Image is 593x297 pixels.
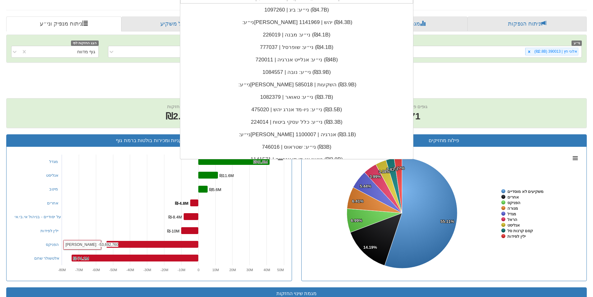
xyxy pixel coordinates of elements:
[403,110,427,123] span: 71
[180,66,413,79] div: ני״ע: ‏נובה | 1084557 ‎(₪3.9B)‎
[212,268,219,272] text: 10M
[263,268,270,272] text: 40M
[197,268,199,272] text: 0
[507,228,533,233] tspan: קסם קרנות סל
[468,17,587,31] a: ניתוח הנפקות
[180,41,413,54] div: ני״ע: ‏שופרסל | 777037 ‎(₪4.1B)‎
[507,206,518,211] tspan: מנורה
[168,215,182,219] tspan: ₪-8.4M
[180,29,413,41] div: ני״ע: ‏מבנה | 226019 ‎(₪4.1B)‎
[306,138,582,143] h3: פילוח מחזיקים
[126,268,134,272] text: -40M
[352,199,364,204] tspan: 6.41%
[180,103,413,116] div: ני״ע: ‏ניו-מד אנרג יהש | 475020 ‎(₪3.5B)‎
[77,49,95,55] div: גוף מדווח
[40,228,59,233] a: ילין לפידות
[180,4,413,191] div: grid
[73,256,89,261] tspan: ₪-74.1M
[160,268,168,272] text: -20M
[246,268,253,272] text: 30M
[89,242,105,247] tspan: ₪-53.7M
[507,212,516,216] tspan: מגדל
[49,159,58,164] a: מגדל
[180,128,413,141] div: ני״ע: ‏[PERSON_NAME] אנרגיה | 1100007 ‎(₪3.1B)‎
[180,54,413,66] div: ני״ע: ‏אנלייט אנרגיה | 720011 ‎(₪4B)‎
[11,138,287,143] h3: קניות ומכירות בולטות ברמת גוף
[167,104,191,109] span: שווי החזקות
[507,217,517,222] tspan: הראל
[177,268,185,272] text: -10M
[572,41,582,46] span: ני״ע
[507,189,544,194] tspan: משקיעים לא מוסדיים
[180,141,413,153] div: ני״ע: ‏שטראוס | 746016 ‎(₪3B)‎
[166,111,193,121] span: ₪2.8B
[15,214,61,219] a: על יסודיים - בניהול אי.בי.אי
[219,173,234,178] tspan: ₪11.6M
[363,245,377,250] tspan: 14.19%
[11,291,582,296] h3: מגמת שינוי החזקות
[360,184,371,189] tspan: 5.44%
[75,268,83,272] text: -70M
[507,223,520,228] tspan: אנליסט
[49,187,58,191] a: מיטב
[180,116,413,128] div: ני״ע: ‏כלל עסקי ביטוח | 224014 ‎(₪3.3B)‎
[180,79,413,91] div: ני״ע: ‏[PERSON_NAME] השקעות | 585018 ‎(₪3.9B)‎
[379,169,390,174] tspan: 3.18%
[533,48,578,55] div: אלוני חץ | 390013 (₪2.8B)
[180,16,413,29] div: ני״ע: ‏[PERSON_NAME] יהש | 1141969 ‎(₪4.3B)‎
[92,268,100,272] text: -60M
[403,104,427,109] span: גופים פעילים
[121,17,238,31] a: פרופיל משקיע
[507,195,519,199] tspan: אחרים
[351,218,362,223] tspan: 6.99%
[277,268,284,272] text: 50M
[175,201,188,206] tspan: ₪-4.8M
[34,256,60,261] a: אלטשולר שחם
[209,187,221,192] tspan: ₪5.6M
[167,229,180,233] tspan: ₪-10M
[229,268,236,272] text: 20M
[46,173,59,178] a: אנליסט
[369,174,381,179] tspan: 3.99%
[109,268,117,272] text: -50M
[143,268,151,272] text: -30M
[180,4,413,16] div: ני״ע: ‏ביג | 1097260 ‎(₪4.7B)‎
[386,167,398,172] tspan: 2.43%
[393,166,405,170] tspan: 2.27%
[47,201,59,205] a: אחרים
[440,219,454,224] tspan: 55.11%
[507,200,520,205] tspan: הפניקס
[6,17,121,31] a: ניתוח מנפיק וני״ע
[253,160,268,164] tspan: ₪41.8M
[180,153,413,166] div: ני״ע: ‏או פי סי אנרגיה | 1141571 ‎(₪2.9B)‎
[6,69,587,79] h2: [PERSON_NAME] | 390013 - ניתוח ני״ע
[46,242,59,247] a: הפניקס
[71,41,98,46] span: הצג החזקות לפי
[507,234,526,239] tspan: ילין לפידות
[58,268,66,272] text: -80M
[180,91,413,103] div: ני״ע: ‏טאואר | 1082379 ‎(₪3.7B)‎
